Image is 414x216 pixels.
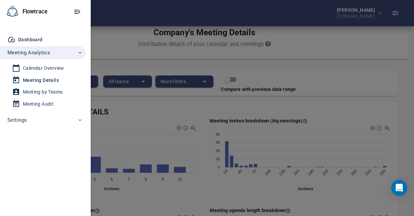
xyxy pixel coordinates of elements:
div: Calendar Overview [23,64,64,72]
button: Toggle Sidebar [69,4,85,20]
span: Meeting Analytics [7,48,50,57]
div: Meeting Details [23,76,59,85]
span: Settings [7,116,27,124]
div: Meeting by Teams [23,88,63,96]
button: Flowtrace Analytics [5,4,20,19]
div: Meeting Audit [23,100,53,108]
div: Flowtrace Analytics [5,4,47,19]
img: Flowtrace Analytics [7,6,18,17]
div: Flowtrace [20,8,47,16]
div: Dashboard [18,36,43,44]
div: Open Intercom Messenger [391,180,407,196]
